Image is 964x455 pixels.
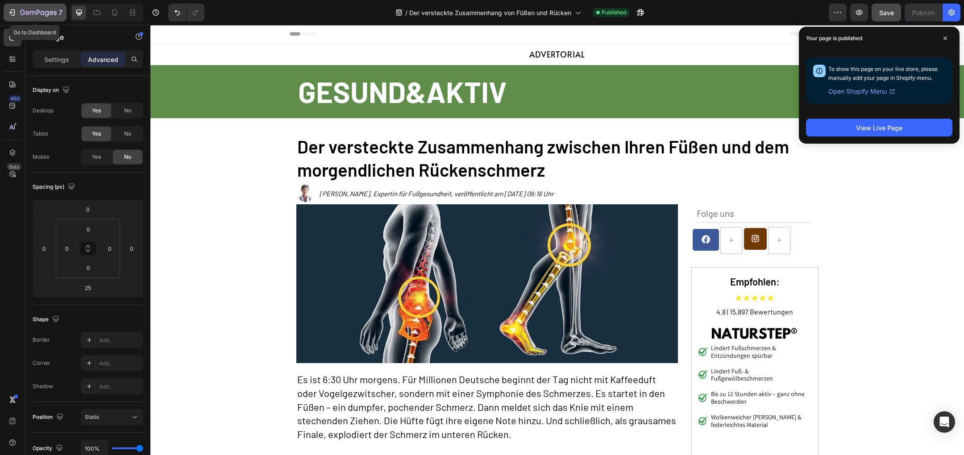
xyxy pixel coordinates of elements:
[33,314,61,326] div: Shape
[905,4,942,21] button: Publish
[828,66,938,81] span: To show this page on your live store, please manually add your page in Shopify menu.
[4,4,66,21] button: 7
[592,202,618,226] img: gempages_501617521984537776-a30dc9a4-9038-40f9-8e3f-1375a99d4d26.png
[85,414,100,420] span: Static
[602,8,626,17] span: Published
[806,34,862,43] p: Your page is published
[405,8,407,17] span: /
[44,55,69,64] p: Settings
[99,383,141,391] div: Add...
[33,336,50,344] div: Border
[33,84,71,96] div: Display on
[124,130,131,138] span: No
[549,267,660,278] p: ★★★★★
[549,282,660,291] p: 4.8 | 15,897 Bewertungen
[88,55,118,64] p: Advanced
[828,86,887,97] span: Open Shopify Menu
[103,242,116,255] input: 0px
[79,223,97,236] input: 0px
[33,107,54,115] div: Desktop
[92,153,101,161] span: Yes
[561,389,660,404] p: Wolkenweicher [PERSON_NAME] & federleichtes Material
[146,179,528,338] img: gempages_501617521984537776-22e6c85c-7b65-42ef-baa0-d5ef1d3b1deb.webp
[934,411,955,433] div: Open Intercom Messenger
[99,360,141,368] div: Add...
[33,382,53,390] div: Shadow
[561,343,660,358] p: Lindert Fuß- & Fußgewölbeschmerzen
[546,182,661,194] p: Folge uns
[872,4,901,21] button: Save
[125,242,138,255] input: 0
[169,165,403,173] span: [PERSON_NAME], Expertin für Fußgesundheit, veröffentlicht am [DATE] 09:18 Uhr
[561,319,660,335] p: Lindert Fußschmerzen & Entzündungen spürbar
[33,153,50,161] div: Mobile
[43,32,119,42] p: Image
[168,4,204,21] div: Undo/Redo
[33,411,65,423] div: Position
[81,409,143,425] button: Static
[7,163,21,170] div: Beta
[409,8,571,17] span: Der versteckte Zusammenhang von Füßen und Rücken
[99,336,141,344] div: Add...
[79,281,97,294] input: 25
[33,359,50,367] div: Corner
[58,7,62,18] p: 7
[60,242,74,255] input: 0px
[33,130,48,138] div: Tablet
[92,130,101,138] span: Yes
[912,8,935,17] div: Publish
[124,107,131,115] span: No
[560,299,649,318] img: gempages_501617521984537776-db7474ae-8759-4eaa-a2df-f501edbb35d8.jpg
[33,443,65,455] div: Opacity
[79,261,97,274] input: 0px
[8,95,21,102] div: 450
[37,242,51,255] input: 0
[79,203,97,216] input: 0
[541,202,570,227] img: gempages_501617521984537776-3b134b71-3751-400a-b6ec-4e4727842367.png
[92,107,101,115] span: Yes
[548,249,661,264] h2: Empfohlen:
[856,123,902,132] div: View Live Page
[124,153,131,161] span: No
[879,9,894,17] span: Save
[147,348,526,415] span: Es ist 6:30 Uhr morgens. Für Millionen Deutsche beginnt der Tag nicht mit Kaffeeduft oder Vogelge...
[561,365,660,381] p: Bis zu 12 Stunden aktiv – ganz ohne Beschwerden
[806,119,952,136] button: View Live Page
[33,181,77,193] div: Spacing (px)
[150,25,964,455] iframe: Design area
